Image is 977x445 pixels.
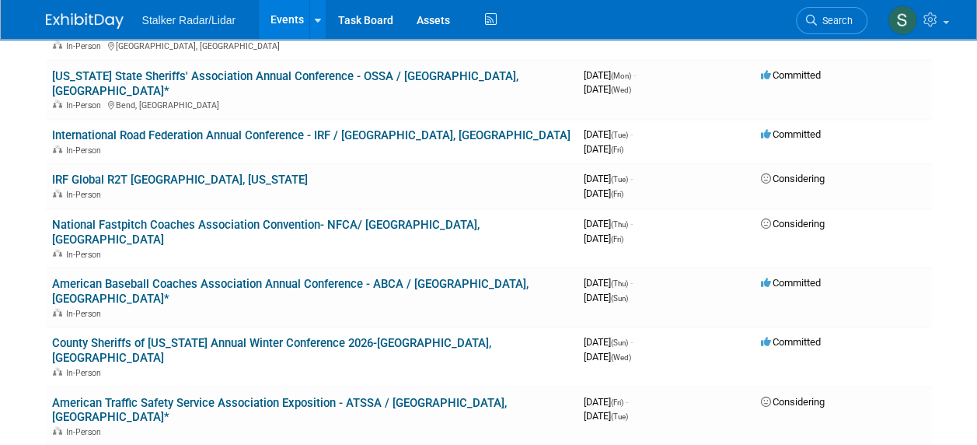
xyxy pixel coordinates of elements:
span: (Mon) [611,72,631,80]
span: In-Person [66,250,106,260]
span: [DATE] [584,396,628,408]
span: [DATE] [584,218,633,230]
span: - [630,277,633,289]
a: [US_STATE] State Sheriffs' Association Annual Conference - OSSA / [GEOGRAPHIC_DATA], [GEOGRAPHIC_... [52,69,518,98]
span: - [630,128,633,140]
img: ExhibitDay [46,13,124,29]
span: - [626,396,628,408]
span: In-Person [66,100,106,110]
span: [DATE] [584,233,623,244]
span: (Fri) [611,145,623,154]
span: Committed [761,128,821,140]
span: [DATE] [584,351,631,363]
a: International Road Federation Annual Conference - IRF / [GEOGRAPHIC_DATA], [GEOGRAPHIC_DATA] [52,128,570,142]
span: [DATE] [584,173,633,184]
span: (Sun) [611,294,628,303]
span: Considering [761,396,825,408]
img: In-Person Event [53,368,62,376]
span: In-Person [66,309,106,319]
span: - [630,218,633,230]
span: Committed [761,69,821,81]
span: (Wed) [611,86,631,94]
img: Scott Berry [888,5,917,35]
span: [DATE] [584,336,633,348]
img: In-Person Event [53,100,62,108]
span: Stalker Radar/Lidar [142,14,236,26]
span: - [630,173,633,184]
span: Committed [761,336,821,348]
span: (Sun) [611,338,628,347]
span: (Tue) [611,412,628,421]
span: [DATE] [584,410,628,422]
div: [GEOGRAPHIC_DATA], [GEOGRAPHIC_DATA] [52,39,571,51]
div: Bend, [GEOGRAPHIC_DATA] [52,98,571,110]
span: (Tue) [611,175,628,184]
span: Considering [761,218,825,230]
span: [DATE] [584,128,633,140]
span: (Fri) [611,235,623,244]
span: [DATE] [584,83,631,95]
span: (Fri) [611,398,623,407]
a: Search [796,7,867,34]
span: (Fri) [611,190,623,198]
span: Considering [761,173,825,184]
span: (Thu) [611,279,628,288]
span: [DATE] [584,143,623,155]
span: [DATE] [584,292,628,303]
span: - [633,69,636,81]
span: - [630,336,633,348]
img: In-Person Event [53,190,62,198]
span: [DATE] [584,277,633,289]
span: In-Person [66,145,106,156]
img: In-Person Event [53,427,62,435]
a: County Sheriffs of [US_STATE] Annual Winter Conference 2026-[GEOGRAPHIC_DATA],[GEOGRAPHIC_DATA] [52,336,491,365]
span: In-Person [66,41,106,51]
span: (Tue) [611,131,628,139]
a: National Fastpitch Coaches Association Convention- NFCA/ [GEOGRAPHIC_DATA], [GEOGRAPHIC_DATA] [52,218,480,247]
a: IRF Global R2T [GEOGRAPHIC_DATA], [US_STATE] [52,173,308,187]
span: (Thu) [611,220,628,229]
span: In-Person [66,427,106,437]
a: American Baseball Coaches Association Annual Conference - ABCA / [GEOGRAPHIC_DATA], [GEOGRAPHIC_D... [52,277,529,306]
a: American Traffic Safety Service Association Exposition - ATSSA / [GEOGRAPHIC_DATA], [GEOGRAPHIC_D... [52,396,507,425]
span: (Wed) [611,353,631,362]
span: [DATE] [584,69,636,81]
img: In-Person Event [53,309,62,317]
span: Committed [761,277,821,289]
span: In-Person [66,368,106,378]
span: In-Person [66,190,106,200]
span: Search [817,15,853,26]
img: In-Person Event [53,250,62,258]
img: In-Person Event [53,145,62,153]
img: In-Person Event [53,41,62,49]
span: [DATE] [584,187,623,199]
